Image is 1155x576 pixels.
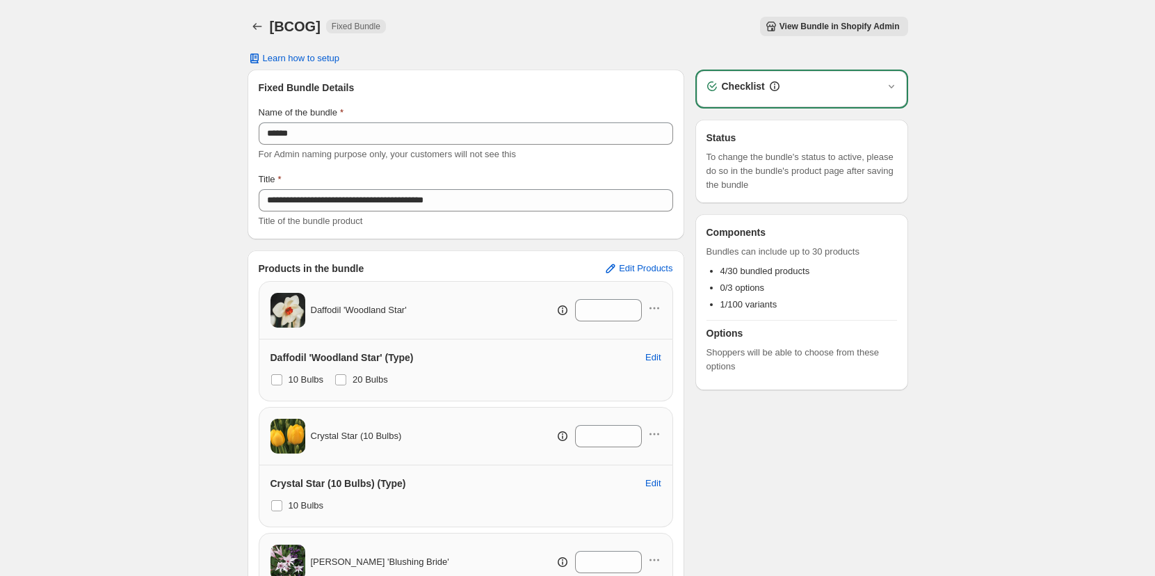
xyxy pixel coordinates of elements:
img: Daffodil 'Woodland Star' [270,293,305,328]
h3: Fixed Bundle Details [259,81,673,95]
span: Edit [645,352,661,363]
span: 1/100 variants [720,299,777,310]
h3: Components [706,225,766,239]
button: Learn how to setup [239,49,348,68]
span: Shoppers will be able to choose from these options [706,346,897,374]
button: Edit [637,472,669,495]
button: Edit Products [595,257,681,280]
span: Edit [645,478,661,489]
span: For Admin naming purpose only, your customers will not see this [259,149,516,159]
button: Back [248,17,267,36]
label: Name of the bundle [259,106,344,120]
h3: Crystal Star (10 Bulbs) (Type) [270,477,406,490]
img: Crystal Star (10 Bulbs) [270,419,305,454]
h3: Checklist [722,79,765,93]
span: 20 Bulbs [353,374,388,385]
span: 10 Bulbs [289,374,324,385]
span: Learn how to setup [263,53,340,64]
span: Edit Products [619,263,672,274]
span: Fixed Bundle [332,21,380,32]
h3: Products in the bundle [259,262,364,275]
span: Title of the bundle product [259,216,363,226]
span: 10 Bulbs [289,500,324,511]
span: 0/3 options [720,282,765,293]
h1: [BCOG] [270,18,321,35]
button: View Bundle in Shopify Admin [760,17,908,36]
span: Crystal Star (10 Bulbs) [311,429,402,443]
h3: Status [706,131,897,145]
span: Bundles can include up to 30 products [706,245,897,259]
span: 4/30 bundled products [720,266,810,276]
h3: Options [706,326,897,340]
span: [PERSON_NAME] 'Blushing Bride' [311,555,449,569]
span: Daffodil 'Woodland Star' [311,303,407,317]
h3: Daffodil 'Woodland Star' (Type) [270,351,414,365]
button: Edit [637,346,669,369]
label: Title [259,173,282,186]
span: To change the bundle's status to active, please do so in the bundle's product page after saving t... [706,150,897,192]
span: View Bundle in Shopify Admin [780,21,900,32]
